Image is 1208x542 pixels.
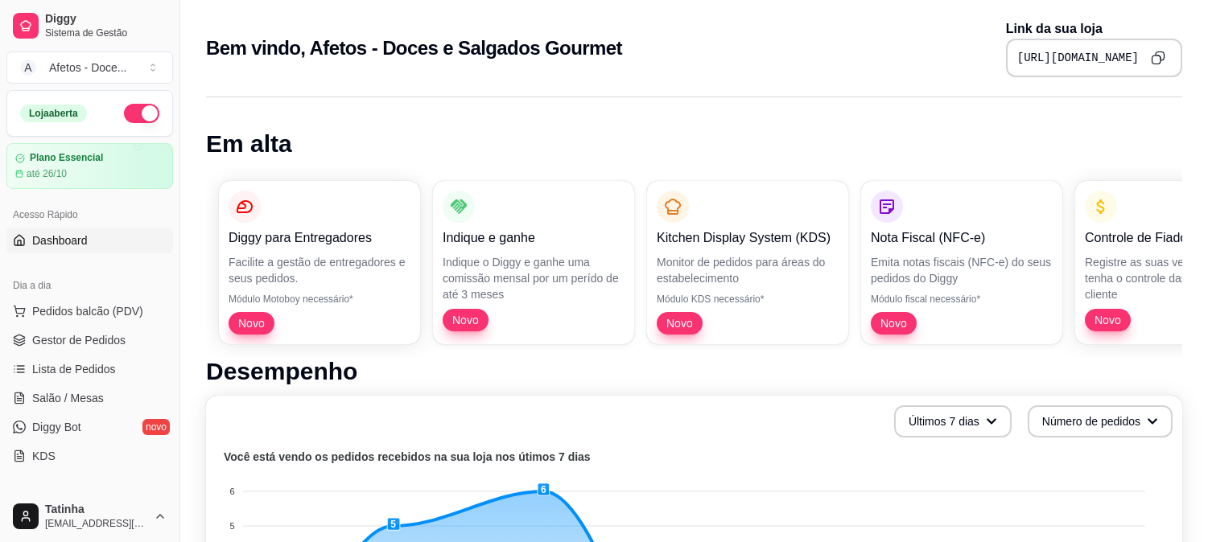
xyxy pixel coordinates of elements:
[871,254,1053,286] p: Emita notas fiscais (NFC-e) do seus pedidos do Diggy
[230,521,235,531] tspan: 5
[45,517,147,530] span: [EMAIL_ADDRESS][DOMAIN_NAME]
[30,152,103,164] article: Plano Essencial
[224,450,591,463] text: Você está vendo os pedidos recebidos na sua loja nos útimos 7 dias
[6,488,173,514] div: Catálogo
[232,315,271,331] span: Novo
[1006,19,1182,39] p: Link da sua loja
[6,51,173,84] button: Select a team
[443,254,625,302] p: Indique o Diggy e ganhe uma comissão mensal por um perído de até 3 meses
[657,228,839,248] p: Kitchen Display System (KDS)
[229,228,410,248] p: Diggy para Entregadores
[6,356,173,382] a: Lista de Pedidos
[1028,405,1173,437] button: Número de pedidos
[124,104,159,123] button: Alterar Status
[229,293,410,306] p: Módulo Motoboy necessário*
[871,293,1053,306] p: Módulo fiscal necessário*
[874,315,913,331] span: Novo
[6,443,173,469] a: KDS
[1145,45,1171,71] button: Copy to clipboard
[6,143,173,189] a: Plano Essencialaté 26/10
[443,228,625,248] p: Indique e ganhe
[27,167,67,180] article: até 26/10
[1088,312,1128,328] span: Novo
[660,315,699,331] span: Novo
[206,357,1182,386] h1: Desempenho
[20,60,36,76] span: A
[230,487,235,496] tspan: 6
[45,503,147,517] span: Tatinha
[6,414,173,440] a: Diggy Botnovo
[49,60,127,76] div: Afetos - Doce ...
[32,419,81,435] span: Diggy Bot
[32,303,143,319] span: Pedidos balcão (PDV)
[229,254,410,286] p: Facilite a gestão de entregadores e seus pedidos.
[32,232,88,248] span: Dashboard
[6,385,173,411] a: Salão / Mesas
[6,273,173,298] div: Dia a dia
[206,35,622,61] h2: Bem vindo, Afetos - Doces e Salgados Gourmet
[894,405,1012,437] button: Últimos 7 dias
[45,27,167,39] span: Sistema de Gestão
[32,390,104,406] span: Salão / Mesas
[657,254,839,286] p: Monitor de pedidos para áreas do estabelecimento
[6,327,173,353] a: Gestor de Pedidos
[1017,50,1139,66] pre: [URL][DOMAIN_NAME]
[446,312,485,328] span: Novo
[32,448,56,464] span: KDS
[871,228,1053,248] p: Nota Fiscal (NFC-e)
[647,181,848,344] button: Kitchen Display System (KDS)Monitor de pedidos para áreas do estabelecimentoMódulo KDS necessário...
[45,12,167,27] span: Diggy
[6,6,173,45] a: DiggySistema de Gestão
[20,105,87,122] div: Loja aberta
[6,298,173,324] button: Pedidos balcão (PDV)
[6,228,173,253] a: Dashboard
[32,361,116,377] span: Lista de Pedidos
[433,181,634,344] button: Indique e ganheIndique o Diggy e ganhe uma comissão mensal por um perído de até 3 mesesNovo
[657,293,839,306] p: Módulo KDS necessário*
[861,181,1062,344] button: Nota Fiscal (NFC-e)Emita notas fiscais (NFC-e) do seus pedidos do DiggyMódulo fiscal necessário*Novo
[6,497,173,536] button: Tatinha[EMAIL_ADDRESS][DOMAIN_NAME]
[219,181,420,344] button: Diggy para EntregadoresFacilite a gestão de entregadores e seus pedidos.Módulo Motoboy necessário...
[6,202,173,228] div: Acesso Rápido
[32,332,126,348] span: Gestor de Pedidos
[206,129,1182,158] h1: Em alta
